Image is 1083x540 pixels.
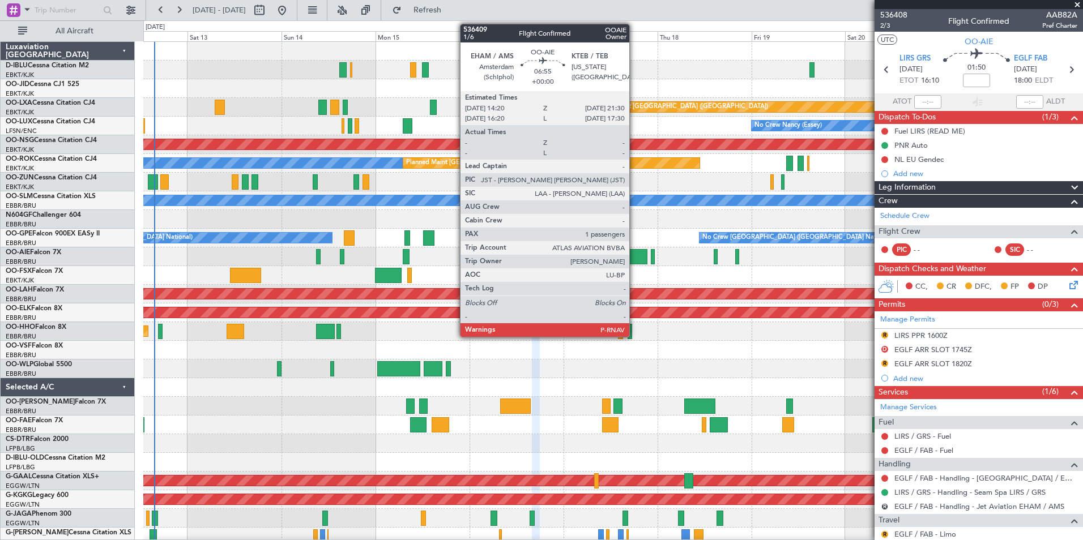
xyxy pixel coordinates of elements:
[894,155,944,164] div: NL EU Gendec
[6,407,36,415] a: EBBR/BRU
[6,492,69,499] a: G-KGKGLegacy 600
[6,473,99,480] a: G-GAALCessna Citation XLS+
[564,31,658,41] div: Wed 17
[6,436,69,443] a: CS-DTRFalcon 2000
[6,361,33,368] span: OO-WLP
[6,417,63,424] a: OO-FAEFalcon 7X
[879,298,905,311] span: Permits
[965,36,994,48] span: OO-AIE
[1042,111,1059,123] span: (1/3)
[975,281,992,293] span: DFC,
[894,331,948,340] div: LIRS PPR 1600Z
[6,398,106,405] a: OO-[PERSON_NAME]Falcon 7X
[376,31,470,41] div: Mon 15
[6,361,72,368] a: OO-WLPGlobal 5500
[948,15,1009,27] div: Flight Confirmed
[6,108,34,117] a: EBKT/KJK
[6,183,34,191] a: EBKT/KJK
[894,529,956,539] a: EGLF / FAB - Limo
[899,75,918,87] span: ETOT
[12,22,123,40] button: All Aircraft
[879,181,936,194] span: Leg Information
[1046,96,1065,108] span: ALDT
[894,487,1046,497] a: LIRS / GRS - Handling - Seam Spa LIRS / GRS
[6,71,34,79] a: EBKT/KJK
[6,436,30,443] span: CS-DTR
[6,249,30,256] span: OO-AIE
[880,211,929,222] a: Schedule Crew
[6,305,62,312] a: OO-ELKFalcon 8X
[877,35,897,45] button: UTC
[6,230,100,237] a: OO-GPEFalcon 900EX EASy II
[6,482,40,490] a: EGGW/LTN
[893,374,1077,383] div: Add new
[1005,243,1024,256] div: SIC
[6,324,66,331] a: OO-HHOFalcon 8X
[146,23,165,32] div: [DATE]
[894,445,953,455] a: EGLF / FAB - Fuel
[6,249,61,256] a: OO-AIEFalcon 7X
[894,473,1077,483] a: EGLF / FAB - Handling - [GEOGRAPHIC_DATA] / EGLF / FAB
[6,100,95,106] a: OO-LXACessna Citation CJ4
[6,193,33,200] span: OO-SLM
[6,473,32,480] span: G-GAAL
[6,511,71,517] a: G-JAGAPhenom 300
[6,62,28,69] span: D-IBLU
[899,64,923,75] span: [DATE]
[6,127,37,135] a: LFSN/ENC
[29,27,120,35] span: All Aircraft
[6,89,34,98] a: EBKT/KJK
[752,31,846,41] div: Fri 19
[6,417,32,424] span: OO-FAE
[6,529,69,536] span: G-[PERSON_NAME]
[6,351,36,359] a: EBBR/BRU
[6,258,36,266] a: EBBR/BRU
[880,402,937,413] a: Manage Services
[879,514,899,527] span: Travel
[6,212,32,218] span: N604GF
[6,342,32,349] span: OO-VSF
[6,370,36,378] a: EBBR/BRU
[6,276,34,285] a: EBKT/KJK
[881,503,888,510] button: R
[6,500,40,509] a: EGGW/LTN
[879,386,908,399] span: Services
[915,281,928,293] span: CC,
[6,202,36,210] a: EBBR/BRU
[6,529,131,536] a: G-[PERSON_NAME]Cessna Citation XLS
[879,263,986,276] span: Dispatch Checks and Weather
[880,21,907,31] span: 2/3
[894,502,1064,511] a: EGLF / FAB - Handling - Jet Aviation EHAM / AMS
[1014,53,1047,65] span: EGLF FAB
[879,111,936,124] span: Dispatch To-Dos
[702,229,892,246] div: No Crew [GEOGRAPHIC_DATA] ([GEOGRAPHIC_DATA] National)
[6,137,34,144] span: OO-NSG
[387,1,455,19] button: Refresh
[6,463,35,472] a: LFPB/LBG
[6,444,35,453] a: LFPB/LBG
[6,137,97,144] a: OO-NSGCessna Citation CJ4
[6,81,29,88] span: OO-JID
[1027,245,1052,255] div: - -
[6,268,63,275] a: OO-FSXFalcon 7X
[406,155,585,172] div: Planned Maint [GEOGRAPHIC_DATA] ([GEOGRAPHIC_DATA])
[6,398,75,405] span: OO-[PERSON_NAME]
[6,174,97,181] a: OO-ZUNCessna Citation CJ4
[754,117,822,134] div: No Crew Nancy (Essey)
[6,164,34,173] a: EBKT/KJK
[6,324,35,331] span: OO-HHO
[35,2,100,19] input: Trip Number
[187,31,282,41] div: Sat 13
[6,156,97,162] a: OO-ROKCessna Citation CJ4
[894,359,972,368] div: EGLF ARR SLOT 1820Z
[1042,385,1059,397] span: (1/6)
[6,193,96,200] a: OO-SLMCessna Citation XLS
[6,156,34,162] span: OO-ROK
[6,342,63,349] a: OO-VSFFalcon 8X
[1042,298,1059,310] span: (0/3)
[6,455,105,461] a: D-IBLU-OLDCessna Citation M2
[879,458,911,471] span: Handling
[6,511,32,517] span: G-JAGA
[6,118,32,125] span: OO-LUX
[881,531,888,538] button: R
